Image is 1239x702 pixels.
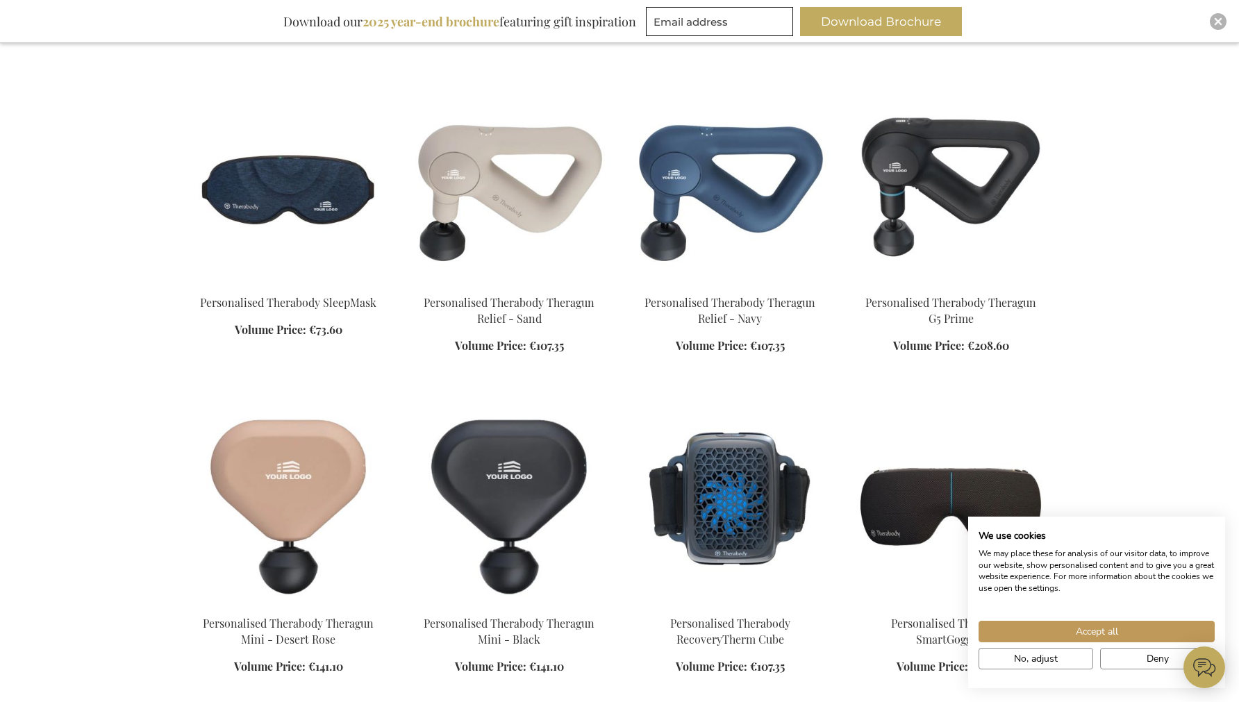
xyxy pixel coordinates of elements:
[529,338,564,353] span: €107.35
[676,659,747,674] span: Volume Price:
[979,530,1215,542] h2: We use cookies
[851,410,1050,604] img: Personalised Therabody SmartGoggles
[897,659,1006,675] a: Volume Price: €141.10
[979,548,1215,594] p: We may place these for analysis of our visitor data, to improve our website, show personalised co...
[851,278,1050,291] a: Personalised Therabody Theragun G5 Prime
[1100,648,1215,669] button: Deny all cookies
[424,295,594,326] a: Personalised Therabody Theragun Relief - Sand
[1210,13,1226,30] div: Close
[967,338,1009,353] span: €208.60
[1214,17,1222,26] img: Close
[455,659,564,675] a: Volume Price: €141.10
[455,338,526,353] span: Volume Price:
[1014,651,1058,666] span: No, adjust
[189,89,388,283] img: Personalised Therabody SleepMask
[676,659,785,675] a: Volume Price: €107.35
[646,7,793,36] input: Email address
[189,278,388,291] a: Personalised Therabody SleepMask
[235,322,306,337] span: Volume Price:
[646,7,797,40] form: marketing offers and promotions
[893,338,1009,354] a: Volume Price: €208.60
[1147,651,1169,666] span: Deny
[189,410,388,604] img: Personalised Therabody Theragun Mini - Desert Rose
[1183,646,1225,688] iframe: belco-activator-frame
[410,410,608,604] img: Personalised Therabody Theragun Mini - Black
[631,599,829,612] a: Personalised Therabody RecoveryTherm Cube
[893,338,965,353] span: Volume Price:
[670,616,790,646] a: Personalised Therabody RecoveryTherm Cube
[897,659,968,674] span: Volume Price:
[410,89,608,283] img: Personalised Therabody Theragun Relief - Sand
[851,89,1050,283] img: Personalised Therabody Theragun G5 Prime
[203,616,374,646] a: Personalised Therabody Theragun Mini - Desert Rose
[235,322,342,338] a: Volume Price: €73.60
[363,13,499,30] b: 2025 year-end brochure
[865,295,1036,326] a: Personalised Therabody Theragun G5 Prime
[234,659,306,674] span: Volume Price:
[750,659,785,674] span: €107.35
[234,659,343,675] a: Volume Price: €141.10
[200,295,376,310] a: Personalised Therabody SleepMask
[277,7,642,36] div: Download our featuring gift inspiration
[455,659,526,674] span: Volume Price:
[410,278,608,291] a: Personalised Therabody Theragun Relief - Sand
[424,616,594,646] a: Personalised Therabody Theragun Mini - Black
[1076,624,1118,639] span: Accept all
[800,7,962,36] button: Download Brochure
[455,338,564,354] a: Volume Price: €107.35
[979,621,1215,642] button: Accept all cookies
[308,659,343,674] span: €141.10
[410,599,608,612] a: Personalised Therabody Theragun Mini - Black
[529,659,564,674] span: €141.10
[891,616,1011,646] a: Personalised Therabody SmartGoggles
[979,648,1093,669] button: Adjust cookie preferences
[189,599,388,612] a: Personalised Therabody Theragun Mini - Desert Rose
[631,410,829,604] img: Personalised Therabody RecoveryTherm Cube
[631,89,829,283] img: Personalised Therabody Theragun Relief - Navy
[309,322,342,337] span: €73.60
[851,599,1050,612] a: Personalised Therabody SmartGoggles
